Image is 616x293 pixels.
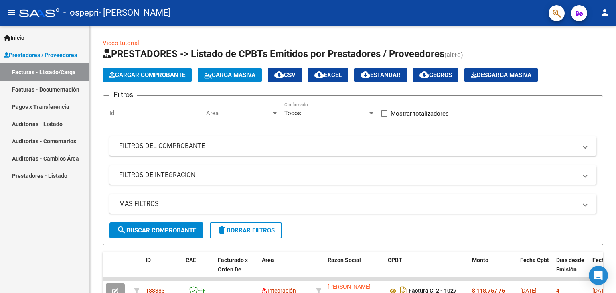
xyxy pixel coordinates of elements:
button: Buscar Comprobante [109,222,203,238]
span: CSV [274,71,296,79]
span: Días desde Emisión [556,257,584,273]
datatable-header-cell: Razón Social [324,252,385,287]
span: PRESTADORES -> Listado de CPBTs Emitidos por Prestadores / Proveedores [103,48,444,59]
datatable-header-cell: CAE [182,252,215,287]
div: Open Intercom Messenger [589,266,608,285]
button: Descarga Masiva [464,68,538,82]
span: Todos [284,110,301,117]
app-download-masive: Descarga masiva de comprobantes (adjuntos) [464,68,538,82]
span: Prestadores / Proveedores [4,51,77,59]
datatable-header-cell: Facturado x Orden De [215,252,259,287]
mat-icon: search [117,225,126,235]
mat-panel-title: FILTROS DEL COMPROBANTE [119,142,577,151]
mat-icon: cloud_download [361,70,370,79]
span: CAE [186,257,196,263]
button: Cargar Comprobante [103,68,192,82]
mat-panel-title: MAS FILTROS [119,199,577,208]
span: Monto [472,257,488,263]
span: CPBT [388,257,402,263]
button: Estandar [354,68,407,82]
button: Borrar Filtros [210,222,282,238]
mat-icon: menu [6,8,16,17]
span: Borrar Filtros [217,227,275,234]
a: Video tutorial [103,39,139,47]
span: Buscar Comprobante [117,227,196,234]
span: Cargar Comprobante [109,71,185,79]
span: Facturado x Orden De [218,257,248,273]
mat-icon: cloud_download [419,70,429,79]
span: ID [146,257,151,263]
span: Inicio [4,33,24,42]
span: Razón Social [328,257,361,263]
datatable-header-cell: CPBT [385,252,469,287]
mat-expansion-panel-header: FILTROS DE INTEGRACION [109,165,596,185]
span: Gecros [419,71,452,79]
span: (alt+q) [444,51,463,59]
span: EXCEL [314,71,342,79]
mat-expansion-panel-header: FILTROS DEL COMPROBANTE [109,136,596,156]
datatable-header-cell: Monto [469,252,517,287]
span: Descarga Masiva [471,71,531,79]
button: EXCEL [308,68,348,82]
span: Fecha Cpbt [520,257,549,263]
span: Carga Masiva [204,71,255,79]
span: Area [262,257,274,263]
h3: Filtros [109,89,137,100]
datatable-header-cell: ID [142,252,182,287]
mat-icon: cloud_download [274,70,284,79]
mat-icon: delete [217,225,227,235]
button: Carga Masiva [198,68,262,82]
span: - ospepri [63,4,99,22]
mat-icon: person [600,8,610,17]
mat-expansion-panel-header: MAS FILTROS [109,194,596,214]
mat-panel-title: FILTROS DE INTEGRACION [119,171,577,179]
span: Fecha Recibido [592,257,615,273]
span: [PERSON_NAME] [328,283,371,290]
datatable-header-cell: Días desde Emisión [553,252,589,287]
span: Area [206,110,271,117]
datatable-header-cell: Fecha Cpbt [517,252,553,287]
mat-icon: cloud_download [314,70,324,79]
span: Mostrar totalizadores [391,109,449,118]
span: Estandar [361,71,401,79]
button: Gecros [413,68,458,82]
span: - [PERSON_NAME] [99,4,171,22]
button: CSV [268,68,302,82]
datatable-header-cell: Area [259,252,313,287]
